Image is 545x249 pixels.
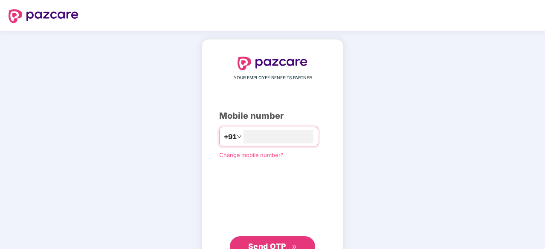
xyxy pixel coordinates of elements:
div: Mobile number [219,109,326,123]
span: YOUR EMPLOYEE BENEFITS PARTNER [234,74,312,81]
span: down [237,134,242,139]
a: Change mobile number? [219,152,284,158]
span: +91 [224,132,237,142]
img: logo [238,57,307,70]
img: logo [9,9,78,23]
